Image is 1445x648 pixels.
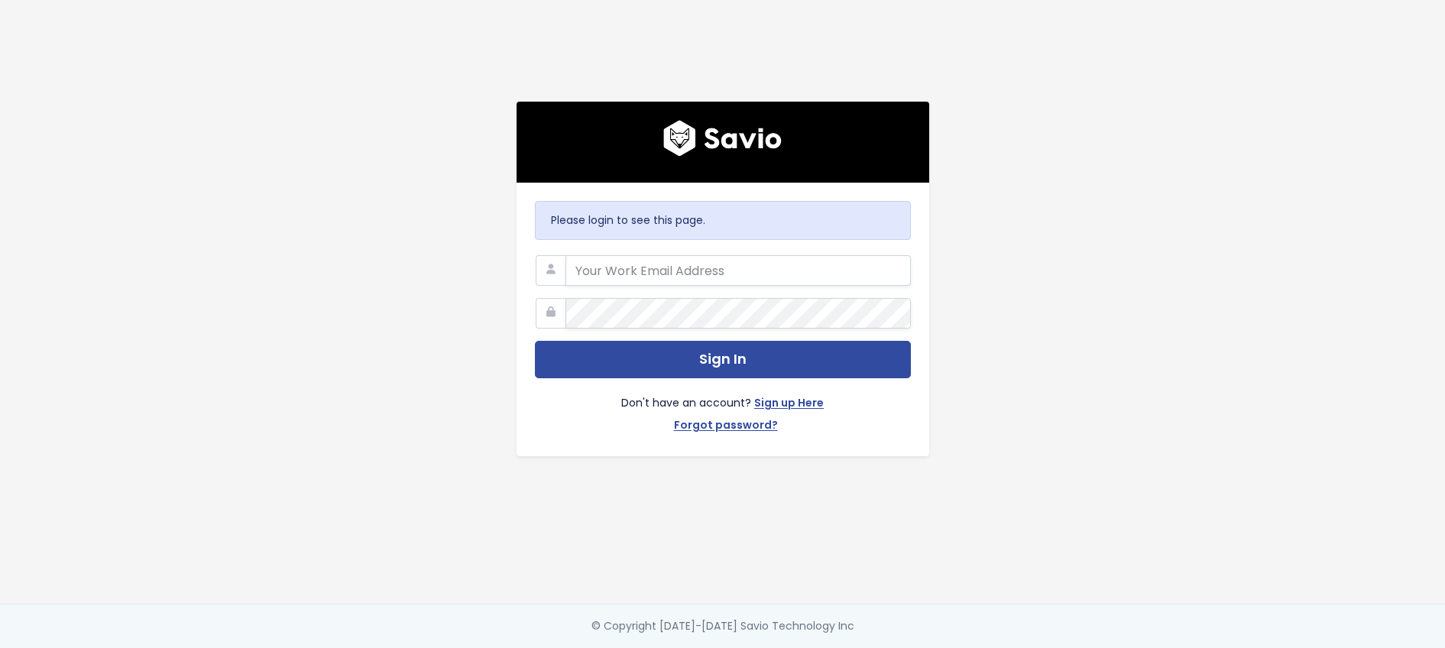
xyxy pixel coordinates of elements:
p: Please login to see this page. [551,211,895,230]
div: Don't have an account? [535,378,911,438]
a: Sign up Here [754,394,824,416]
button: Sign In [535,341,911,378]
input: Your Work Email Address [565,255,911,286]
a: Forgot password? [674,416,778,438]
div: © Copyright [DATE]-[DATE] Savio Technology Inc [591,617,854,636]
img: logo600x187.a314fd40982d.png [663,120,782,157]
